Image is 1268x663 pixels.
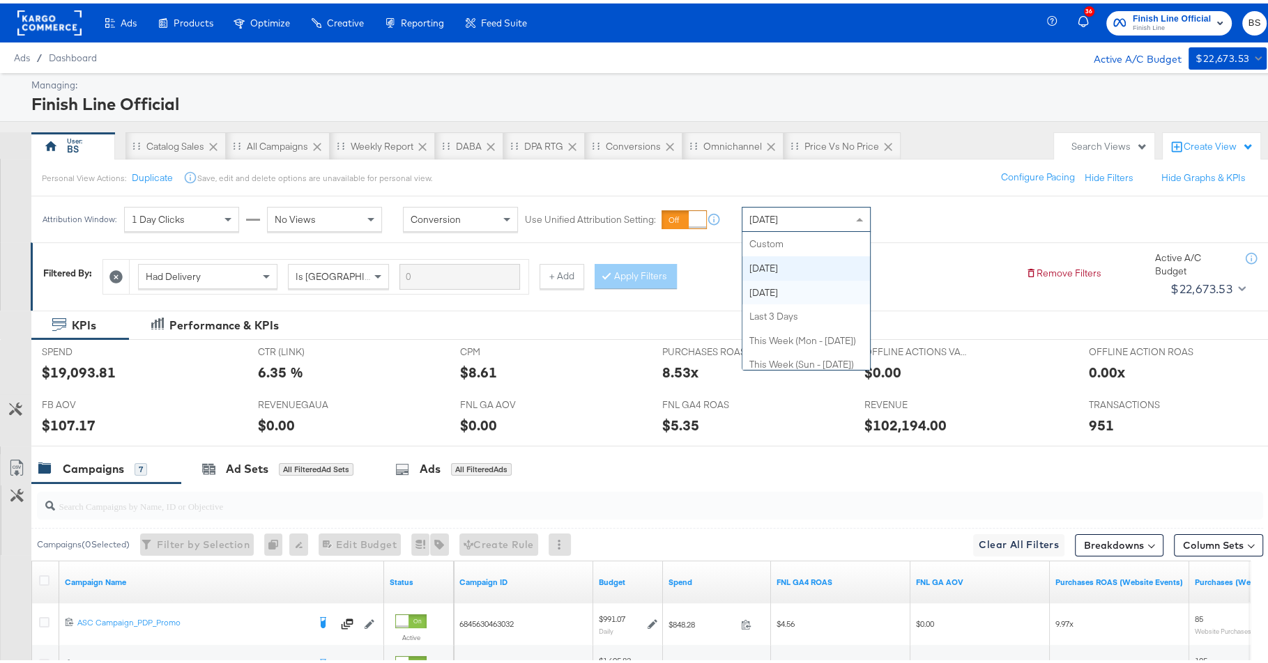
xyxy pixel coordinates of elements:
span: PURCHASES ROAS (WEBSITE EVENTS) [662,342,767,355]
button: Breakdowns [1075,531,1163,553]
span: Reporting [401,14,444,25]
div: 6.35 % [258,359,303,379]
a: Dashboard [49,49,97,60]
div: This Week (Mon - [DATE]) [742,325,870,350]
a: The total value of the purchase actions divided by spend tracked by your Custom Audience pixel on... [1055,573,1184,584]
a: The maximum amount you're willing to spend on your ads, on average each day or over the lifetime ... [599,573,657,584]
a: Your campaign name. [65,573,379,584]
div: Filtered By: [43,263,92,276]
div: Drag to reorder tab [442,139,450,146]
span: FNL GA4 ROAS [662,395,767,408]
span: REVENUE [864,395,969,408]
div: $22,673.53 [1196,47,1249,64]
div: [DATE] [742,277,870,302]
div: Search Views [1071,136,1147,150]
div: Drag to reorder tab [510,139,518,146]
div: $991.07 [599,610,625,621]
button: BS [1242,8,1267,32]
span: Finish Line Official [1133,8,1211,23]
div: Drag to reorder tab [337,139,344,146]
div: All Filtered Ad Sets [279,460,353,472]
div: $102,194.00 [864,412,947,432]
a: rev/orders [916,573,1044,584]
span: Products [174,14,213,25]
span: 85 [1195,610,1203,621]
span: / [30,49,49,60]
button: 36 [1076,6,1099,33]
div: Campaigns ( 0 Selected) [37,535,130,547]
span: Finish Line [1133,19,1211,31]
div: Finish Line Official [31,88,1263,112]
a: Your campaign ID. [459,573,588,584]
div: Active A/C Budget [1079,44,1182,65]
div: Attribution Window: [42,211,117,221]
a: Shows the current state of your Ad Campaign. [390,573,448,584]
a: ASC Campaign_PDP_Promo [77,614,308,627]
div: $0.00 [258,412,295,432]
label: Active [395,630,427,639]
div: 951 [1089,412,1114,432]
span: CPM [460,342,565,355]
div: Drag to reorder tab [592,139,599,146]
span: 1 Day Clicks [132,210,185,222]
span: $4.56 [777,615,795,625]
div: Personal View Actions: [42,169,126,180]
input: Enter a search term [399,260,520,286]
span: $848.28 [669,616,735,626]
button: Column Sets [1174,531,1263,553]
span: BS [1248,12,1261,28]
button: + Add [540,260,584,286]
button: Finish Line OfficialFinish Line [1106,8,1232,32]
div: $19,093.81 [42,359,116,379]
span: Clear All Filters [979,533,1059,550]
div: Last 3 Days [742,301,870,325]
div: Weekly Report [351,136,413,150]
span: Ads [14,49,30,60]
div: $0.00 [864,359,901,379]
div: Catalog Sales [146,136,204,150]
div: $5.35 [662,412,699,432]
sub: Website Purchases [1195,623,1251,632]
div: 0.00x [1089,359,1125,379]
input: Search Campaigns by Name, ID or Objective [55,483,1151,510]
div: DABA [456,136,482,150]
button: Hide Filters [1085,168,1133,181]
div: Performance & KPIs [169,314,279,330]
div: 0 [264,530,289,552]
div: 7 [135,460,147,472]
div: BS [67,139,79,153]
div: DPA RTG [524,136,563,150]
span: REVENUEGAUA [258,395,362,408]
div: Ads [420,458,441,474]
span: Feed Suite [481,14,527,25]
label: Use Unified Attribution Setting: [525,210,656,223]
div: Drag to reorder tab [790,139,798,146]
span: [DATE] [749,210,778,222]
sub: Daily [599,623,613,632]
div: 8.53x [662,359,698,379]
span: OFFLINE ACTION ROAS [1089,342,1193,355]
div: KPIs [72,314,96,330]
span: Creative [327,14,364,25]
div: Price vs No Price [804,136,879,150]
div: $8.61 [460,359,497,379]
button: $22,673.53 [1189,44,1267,66]
span: Is [GEOGRAPHIC_DATA] [296,267,402,279]
div: Create View [1184,136,1253,150]
span: 9.97x [1055,615,1074,625]
span: OFFLINE ACTIONS VALUE [864,342,969,355]
div: $0.00 [460,412,497,432]
div: Campaigns [63,458,124,474]
div: ASC Campaign_PDP_Promo [77,614,308,625]
span: TRANSACTIONS [1089,395,1193,408]
div: All Campaigns [247,136,308,150]
div: [DATE] [742,253,870,277]
div: $22,673.53 [1170,275,1232,296]
span: Conversion [411,210,461,222]
div: Drag to reorder tab [689,139,697,146]
button: Remove Filters [1025,263,1101,276]
div: All Filtered Ads [451,460,512,472]
button: $22,673.53 [1165,274,1248,297]
div: Omnichannel [703,136,762,150]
